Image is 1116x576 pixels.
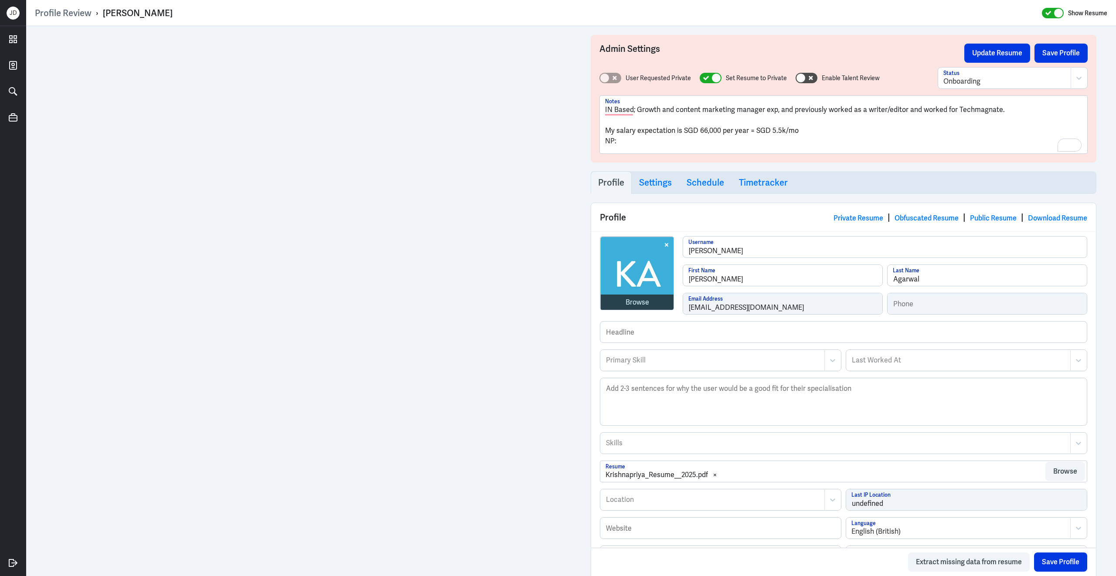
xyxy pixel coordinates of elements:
[600,518,841,539] input: Website
[1068,7,1107,19] label: Show Resume
[683,265,882,286] input: First Name
[605,105,1082,115] p: IN Based; Growth and content marketing manager exp, and previously worked as a writer/editor and ...
[726,74,787,83] label: Set Resume to Private
[1028,213,1087,223] a: Download Resume
[7,7,20,20] div: J D
[46,35,551,567] iframe: https://ppcdn.hiredigital.com/register/1932fefe/resumes/558420664/Krishnapriya_Resume__2025.pdf?E...
[683,237,1087,258] input: Username
[888,265,1087,286] input: Last Name
[605,105,1082,152] div: To enrich screen reader interactions, please activate Accessibility in Grammarly extension settings
[888,293,1087,314] input: Phone
[1034,44,1088,63] button: Save Profile
[605,126,799,135] span: My salary expectation is SGD 66,000 per year = SGD 5.5k/mo
[1034,552,1087,572] button: Save Profile
[606,470,708,480] div: Krishnapriya_Resume__2025.pdf
[605,136,616,146] span: NP:
[92,7,103,19] p: ›
[599,44,964,63] h3: Admin Settings
[970,213,1017,223] a: Public Resume
[600,322,1087,342] input: Headline
[35,7,92,19] a: Profile Review
[846,546,1087,567] input: Twitter
[626,74,691,83] label: User Requested Private
[1045,462,1085,481] button: Browse
[683,293,882,314] input: Email Address
[822,74,880,83] label: Enable Talent Review
[687,177,724,188] h3: Schedule
[908,552,1030,572] button: Extract missing data from resume
[846,489,1087,510] input: Last IP Location
[600,546,841,567] input: Linkedin
[103,7,173,19] div: [PERSON_NAME]
[895,213,959,223] a: Obfuscated Resume
[739,177,788,188] h3: Timetracker
[964,44,1030,63] button: Update Resume
[834,213,883,223] a: Private Resume
[834,211,1087,224] div: | | |
[598,177,624,188] h3: Profile
[639,177,672,188] h3: Settings
[601,237,674,310] img: avatar.jpg
[591,203,1096,231] div: Profile
[626,297,649,308] div: Browse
